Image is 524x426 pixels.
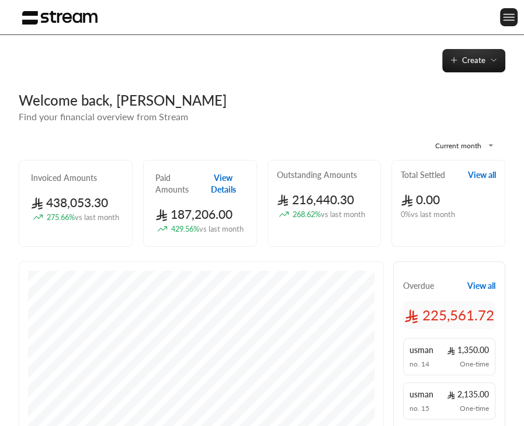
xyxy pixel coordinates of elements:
span: vs last month [199,224,244,233]
h2: Total Settled [401,169,445,181]
span: 1,350.00 [447,344,489,356]
span: Create [462,55,485,65]
span: 216,440.30 [277,192,354,207]
span: usman [410,389,433,400]
button: View all [468,169,496,181]
div: Current month [412,131,500,160]
img: Logo [22,11,98,25]
button: Create [442,49,505,72]
span: no. 14 [410,359,429,369]
span: vs last month [321,209,365,219]
span: Find your financial overview from Stream [19,111,188,122]
span: no. 15 [410,404,429,413]
span: 2,135.00 [447,389,489,400]
span: 187,206.00 [155,207,232,221]
span: 268.62 % [293,209,365,220]
span: One-time [460,404,489,413]
span: One-time [460,359,489,369]
span: 438,053.30 [31,195,108,209]
span: 275.66 % [47,212,119,223]
img: menu [502,10,516,25]
span: Overdue [403,280,434,292]
button: View all [467,280,495,292]
span: 225,561.72 [404,306,494,324]
h2: Invoiced Amounts [31,172,97,184]
h2: Paid Amounts [155,172,203,195]
span: 429.56 % [171,224,244,235]
span: 0 % vs last month [401,209,455,220]
span: 0.00 [401,192,440,207]
span: vs last month [75,212,119,222]
h2: Outstanding Amounts [277,169,357,181]
button: View Details [202,172,244,195]
span: usman [410,344,433,356]
div: Welcome back, [PERSON_NAME] [19,91,505,110]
